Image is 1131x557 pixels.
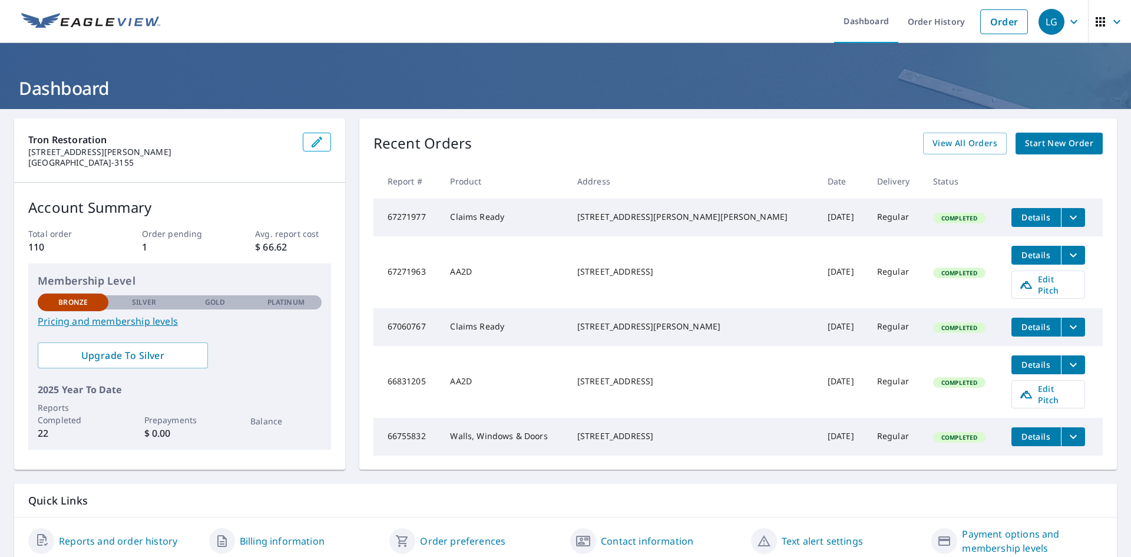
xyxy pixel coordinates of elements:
[240,534,325,548] a: Billing information
[255,228,330,240] p: Avg. report cost
[1018,359,1054,370] span: Details
[373,199,441,236] td: 67271977
[373,164,441,199] th: Report #
[1011,208,1061,227] button: detailsBtn-67271977
[577,321,809,332] div: [STREET_ADDRESS][PERSON_NAME]
[14,76,1117,100] h1: Dashboard
[818,164,868,199] th: Date
[1061,318,1085,337] button: filesDropdownBtn-67060767
[577,266,809,278] div: [STREET_ADDRESS]
[934,324,984,332] span: Completed
[441,199,567,236] td: Claims Ready
[420,534,505,548] a: Order preferences
[28,157,293,168] p: [GEOGRAPHIC_DATA]-3155
[868,346,924,418] td: Regular
[932,136,997,151] span: View All Orders
[28,240,104,254] p: 110
[1019,383,1077,406] span: Edit Pitch
[1018,249,1054,261] span: Details
[38,314,322,328] a: Pricing and membership levels
[818,308,868,346] td: [DATE]
[373,308,441,346] td: 67060767
[577,430,809,442] div: [STREET_ADDRESS]
[267,297,305,308] p: Platinum
[1061,427,1085,446] button: filesDropdownBtn-66755832
[21,13,160,31] img: EV Logo
[373,236,441,308] td: 67271963
[818,199,868,236] td: [DATE]
[868,418,924,456] td: Regular
[441,236,567,308] td: AA2D
[144,414,215,426] p: Prepayments
[142,240,217,254] p: 1
[1018,321,1054,332] span: Details
[923,133,1007,154] a: View All Orders
[38,401,108,426] p: Reports Completed
[373,418,441,456] td: 66755832
[1011,271,1085,299] a: Edit Pitch
[58,297,88,308] p: Bronze
[1011,355,1061,374] button: detailsBtn-66831205
[250,415,321,427] p: Balance
[1011,246,1061,265] button: detailsBtn-67271963
[441,346,567,418] td: AA2D
[980,9,1028,34] a: Order
[1025,136,1093,151] span: Start New Order
[28,197,331,218] p: Account Summary
[934,214,984,222] span: Completed
[577,375,809,387] div: [STREET_ADDRESS]
[441,164,567,199] th: Product
[373,346,441,418] td: 66831205
[28,228,104,240] p: Total order
[47,349,199,362] span: Upgrade To Silver
[1011,380,1085,408] a: Edit Pitch
[255,240,330,254] p: $ 66.62
[818,346,868,418] td: [DATE]
[818,236,868,308] td: [DATE]
[28,147,293,157] p: [STREET_ADDRESS][PERSON_NAME]
[577,211,809,223] div: [STREET_ADDRESS][PERSON_NAME][PERSON_NAME]
[132,297,157,308] p: Silver
[868,308,924,346] td: Regular
[924,164,1001,199] th: Status
[782,534,863,548] a: Text alert settings
[601,534,693,548] a: Contact information
[1018,212,1054,223] span: Details
[59,534,177,548] a: Reports and order history
[1016,133,1103,154] a: Start New Order
[142,228,217,240] p: Order pending
[868,236,924,308] td: Regular
[28,493,1103,508] p: Quick Links
[38,342,208,368] a: Upgrade To Silver
[934,269,984,277] span: Completed
[38,426,108,440] p: 22
[818,418,868,456] td: [DATE]
[934,378,984,387] span: Completed
[441,308,567,346] td: Claims Ready
[1061,355,1085,374] button: filesDropdownBtn-66831205
[962,527,1103,555] a: Payment options and membership levels
[868,199,924,236] td: Regular
[1019,273,1077,296] span: Edit Pitch
[373,133,472,154] p: Recent Orders
[568,164,818,199] th: Address
[1061,246,1085,265] button: filesDropdownBtn-67271963
[38,383,322,397] p: 2025 Year To Date
[1011,318,1061,337] button: detailsBtn-67060767
[1018,431,1054,442] span: Details
[28,133,293,147] p: Tron Restoration
[1061,208,1085,227] button: filesDropdownBtn-67271977
[38,273,322,289] p: Membership Level
[205,297,225,308] p: Gold
[934,433,984,441] span: Completed
[868,164,924,199] th: Delivery
[1039,9,1064,35] div: LG
[144,426,215,440] p: $ 0.00
[1011,427,1061,446] button: detailsBtn-66755832
[441,418,567,456] td: Walls, Windows & Doors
